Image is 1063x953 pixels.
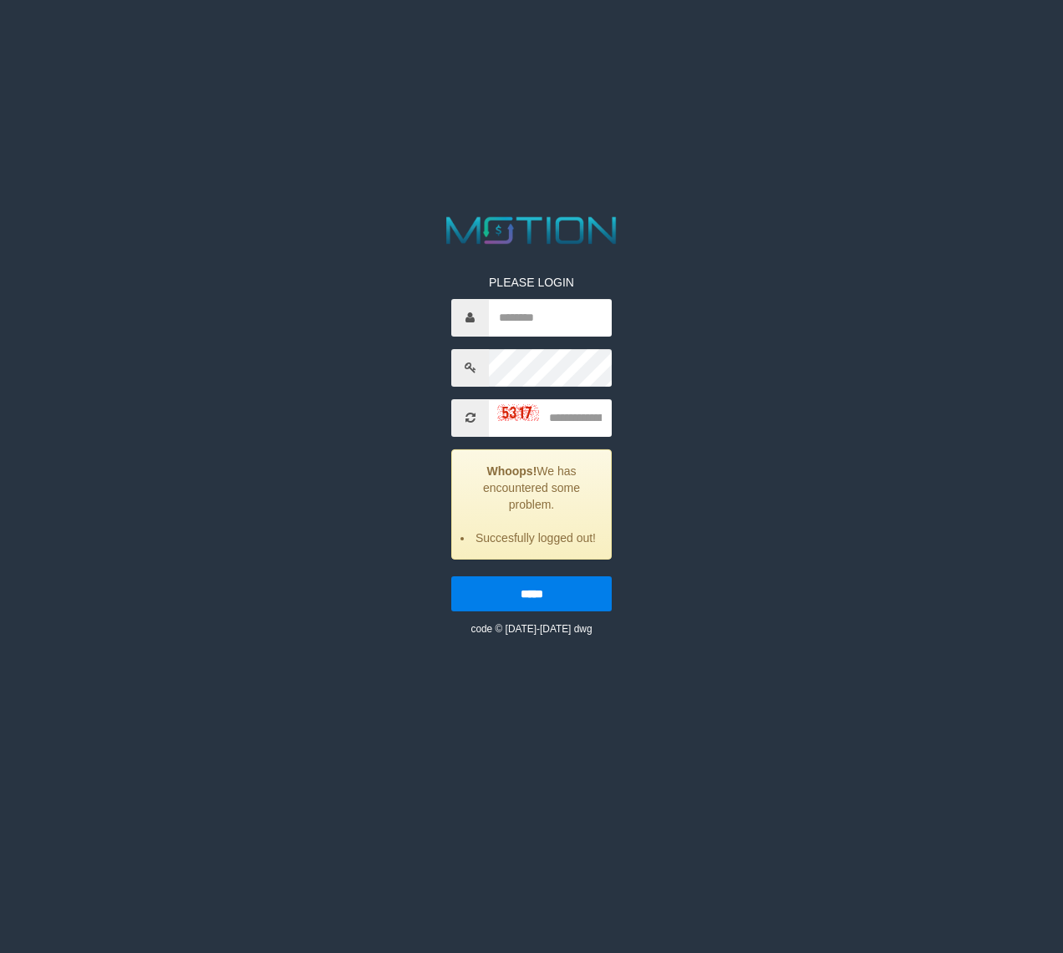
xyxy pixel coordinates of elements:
small: code © [DATE]-[DATE] dwg [470,623,592,635]
img: MOTION_logo.png [439,212,625,249]
p: PLEASE LOGIN [451,274,612,291]
li: Succesfully logged out! [473,530,598,546]
img: captcha [497,404,539,421]
div: We has encountered some problem. [451,449,612,560]
strong: Whoops! [486,464,537,478]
